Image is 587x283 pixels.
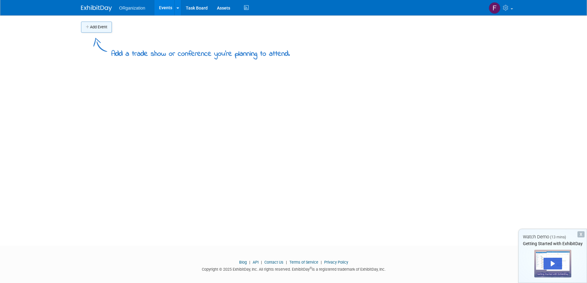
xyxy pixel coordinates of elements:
[324,260,348,265] a: Privacy Policy
[550,235,566,239] span: (13 mins)
[519,241,587,247] div: Getting Started with ExhibitDay
[253,260,259,265] a: API
[577,231,585,237] div: Dismiss
[289,260,318,265] a: Terms of Service
[489,2,500,14] img: floorplan Expo
[248,260,252,265] span: |
[81,22,112,33] button: Add Event
[544,258,562,269] div: Play
[239,260,247,265] a: Blog
[259,260,263,265] span: |
[119,6,145,10] span: ORganization
[310,266,312,270] sup: ®
[319,260,323,265] span: |
[81,5,112,11] img: ExhibitDay
[284,260,288,265] span: |
[264,260,283,265] a: Contact Us
[519,234,587,240] div: Watch Demo
[111,44,290,59] div: Add a trade show or conference you're planning to attend.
